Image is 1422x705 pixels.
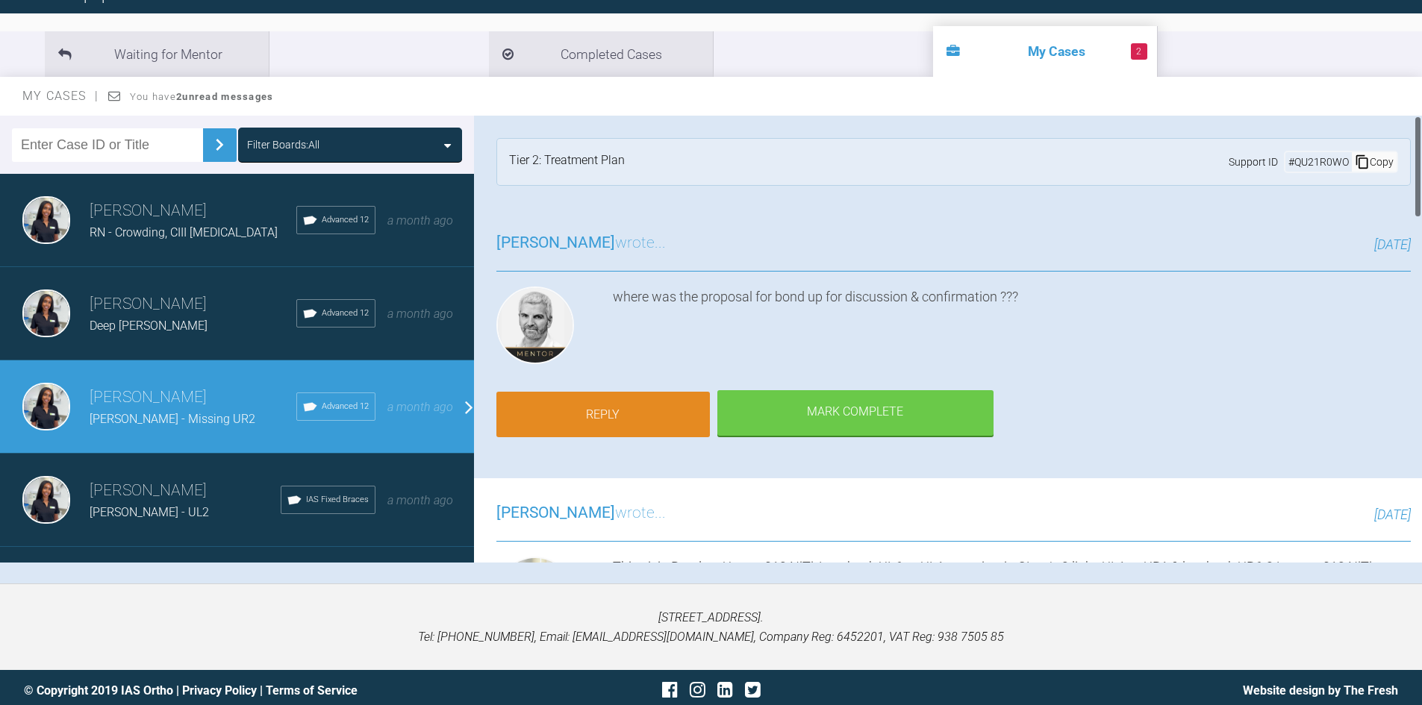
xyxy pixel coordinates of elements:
span: [DATE] [1374,236,1411,252]
div: Filter Boards: All [247,137,319,153]
img: Mariam Samra [22,476,70,524]
div: This visit: Bond up Upper- 012 NiTi, Laceback UL6 to UL1 to maintain CL, p/c 2 links UL1 to UR1 &... [613,557,1411,642]
span: RN - Crowding, CIII [MEDICAL_DATA] [90,225,278,239]
img: chevronRight.28bd32b0.svg [208,133,231,157]
span: [PERSON_NAME] - Missing UR2 [90,412,255,426]
h3: wrote... [496,501,666,526]
img: Mariam Samra [22,289,70,337]
li: Waiting for Mentor [45,31,269,77]
span: Advanced 12 [322,213,369,227]
span: [DATE] [1374,507,1411,522]
span: a month ago [387,213,453,228]
img: Ross Hobson [496,286,574,364]
span: You have [130,91,274,102]
a: Privacy Policy [182,683,257,698]
span: My Cases [22,89,99,103]
input: Enter Case ID or Title [12,128,203,162]
span: a month ago [387,400,453,414]
li: Completed Cases [489,31,713,77]
span: [PERSON_NAME] - UL2 [90,505,209,519]
span: [PERSON_NAME] [496,504,615,521]
span: 2 [1131,43,1147,60]
div: where was the proposal for bond up for discussion & confirmation ??? [613,286,1411,370]
a: Website design by The Fresh [1243,683,1398,698]
h3: [PERSON_NAME] [90,478,281,504]
img: Mariam Samra [22,196,70,244]
div: © Copyright 2019 IAS Ortho | | [24,681,482,701]
h3: [PERSON_NAME] [90,292,296,317]
div: Mark Complete [717,390,994,436]
a: Reply [496,392,710,438]
p: [STREET_ADDRESS]. Tel: [PHONE_NUMBER], Email: [EMAIL_ADDRESS][DOMAIN_NAME], Company Reg: 6452201,... [24,608,1398,646]
span: IAS Fixed Braces [306,493,369,507]
span: a month ago [387,307,453,321]
li: My Cases [933,26,1157,77]
span: [PERSON_NAME] [496,234,615,251]
img: Mariam Samra [496,557,574,634]
strong: 2 unread messages [176,91,273,102]
span: Deep [PERSON_NAME] [90,319,208,333]
h3: [PERSON_NAME] [90,198,296,224]
div: # QU21R0WO [1285,154,1352,170]
div: Copy [1352,152,1397,172]
span: Support ID [1229,154,1278,170]
span: Advanced 12 [322,307,369,320]
h3: [PERSON_NAME] [90,385,296,410]
img: Mariam Samra [22,383,70,430]
div: Tier 2: Treatment Plan [509,151,625,173]
h3: wrote... [496,231,666,256]
a: Terms of Service [266,683,358,698]
span: Advanced 12 [322,400,369,413]
span: a month ago [387,493,453,507]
